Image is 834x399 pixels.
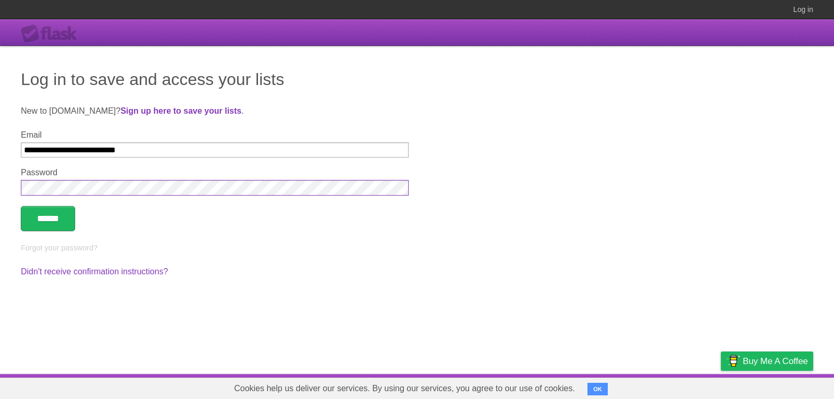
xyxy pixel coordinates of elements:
[743,352,808,370] span: Buy me a coffee
[21,244,97,252] a: Forgot your password?
[747,377,813,396] a: Suggest a feature
[21,105,813,117] p: New to [DOMAIN_NAME]? .
[707,377,734,396] a: Privacy
[21,267,168,276] a: Didn't receive confirmation instructions?
[726,352,740,370] img: Buy me a coffee
[21,25,83,43] div: Flask
[587,383,608,395] button: OK
[582,377,604,396] a: About
[721,352,813,371] a: Buy me a coffee
[120,106,241,115] a: Sign up here to save your lists
[21,130,409,140] label: Email
[672,377,695,396] a: Terms
[617,377,659,396] a: Developers
[224,378,585,399] span: Cookies help us deliver our services. By using our services, you agree to our use of cookies.
[21,67,813,92] h1: Log in to save and access your lists
[21,168,409,177] label: Password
